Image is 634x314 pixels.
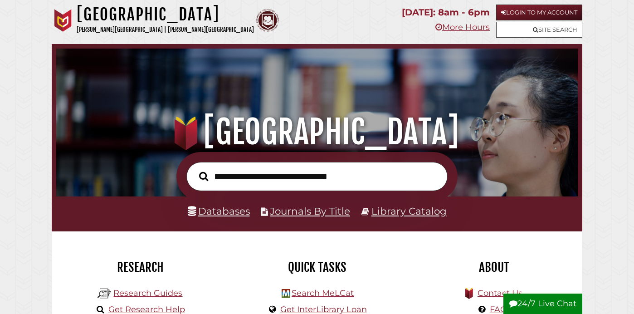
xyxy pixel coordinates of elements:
a: Contact Us [478,288,522,298]
a: More Hours [435,22,490,32]
a: Search MeLCat [292,288,354,298]
p: [DATE]: 8am - 6pm [402,5,490,20]
button: Search [195,169,213,184]
h2: Quick Tasks [235,260,399,275]
a: Library Catalog [371,205,447,217]
a: Site Search [496,22,582,38]
img: Calvin University [52,9,74,32]
h1: [GEOGRAPHIC_DATA] [66,112,568,152]
a: Login to My Account [496,5,582,20]
h1: [GEOGRAPHIC_DATA] [77,5,254,25]
a: Databases [188,205,250,217]
h2: About [412,260,575,275]
a: Journals By Title [270,205,350,217]
img: Hekman Library Logo [98,287,111,300]
i: Search [199,171,209,181]
h2: Research [59,260,222,275]
p: [PERSON_NAME][GEOGRAPHIC_DATA] | [PERSON_NAME][GEOGRAPHIC_DATA] [77,25,254,35]
img: Calvin Theological Seminary [256,9,279,32]
a: Research Guides [113,288,182,298]
img: Hekman Library Logo [282,289,290,298]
